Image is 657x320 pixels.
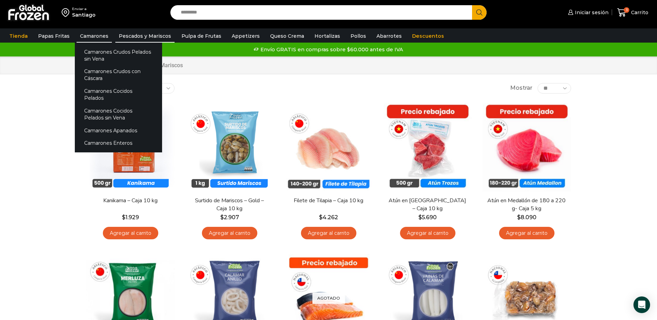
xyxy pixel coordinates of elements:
a: Camarones Enteros [75,137,162,150]
span: $ [418,214,422,221]
a: Agregar al carrito: “Atún en Medallón de 180 a 220 g- Caja 5 kg” [499,227,554,240]
a: Iniciar sesión [566,6,609,19]
span: 3 [624,7,629,13]
a: Abarrotes [373,29,405,43]
div: Enviar a [72,7,96,11]
span: Mostrar [510,84,532,92]
div: Open Intercom Messenger [633,296,650,313]
span: $ [319,214,322,221]
a: Camarones Apanados [75,124,162,137]
a: Descuentos [409,29,447,43]
a: 3 Carrito [615,5,650,21]
a: Agregar al carrito: “Surtido de Mariscos - Gold - Caja 10 kg” [202,227,257,240]
a: Atún en [GEOGRAPHIC_DATA] – Caja 10 kg [388,197,467,213]
button: Search button [472,5,487,20]
a: Kanikama – Caja 10 kg [90,197,170,205]
span: $ [122,214,125,221]
bdi: 1.929 [122,214,139,221]
a: Camarones Cocidos Pelados sin Vena [75,104,162,124]
p: Agotado [312,293,345,304]
span: Carrito [629,9,648,16]
a: Papas Fritas [35,29,73,43]
div: Santiago [72,11,96,18]
bdi: 4.262 [319,214,338,221]
a: Agregar al carrito: “Atún en Trozos - Caja 10 kg” [400,227,455,240]
a: Surtido de Mariscos – Gold – Caja 10 kg [189,197,269,213]
a: Filete de Tilapia – Caja 10 kg [288,197,368,205]
span: $ [220,214,224,221]
a: Camarones [77,29,112,43]
a: Camarones Crudos Pelados sin Vena [75,45,162,65]
bdi: 8.090 [517,214,536,221]
bdi: 5.690 [418,214,437,221]
span: $ [517,214,521,221]
a: Pescados y Mariscos [115,29,175,43]
a: Camarones Cocidos Pelados [75,85,162,105]
a: Agregar al carrito: “Kanikama – Caja 10 kg” [103,227,158,240]
a: Pollos [347,29,370,43]
img: address-field-icon.svg [62,7,72,18]
a: Agregar al carrito: “Filete de Tilapia - Caja 10 kg” [301,227,356,240]
a: Queso Crema [267,29,308,43]
a: Camarones Crudos con Cáscara [75,65,162,85]
a: Atún en Medallón de 180 a 220 g- Caja 5 kg [487,197,566,213]
a: Tienda [6,29,31,43]
a: Pulpa de Frutas [178,29,225,43]
a: Hortalizas [311,29,344,43]
bdi: 2.907 [220,214,239,221]
span: Iniciar sesión [573,9,609,16]
a: Appetizers [228,29,263,43]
